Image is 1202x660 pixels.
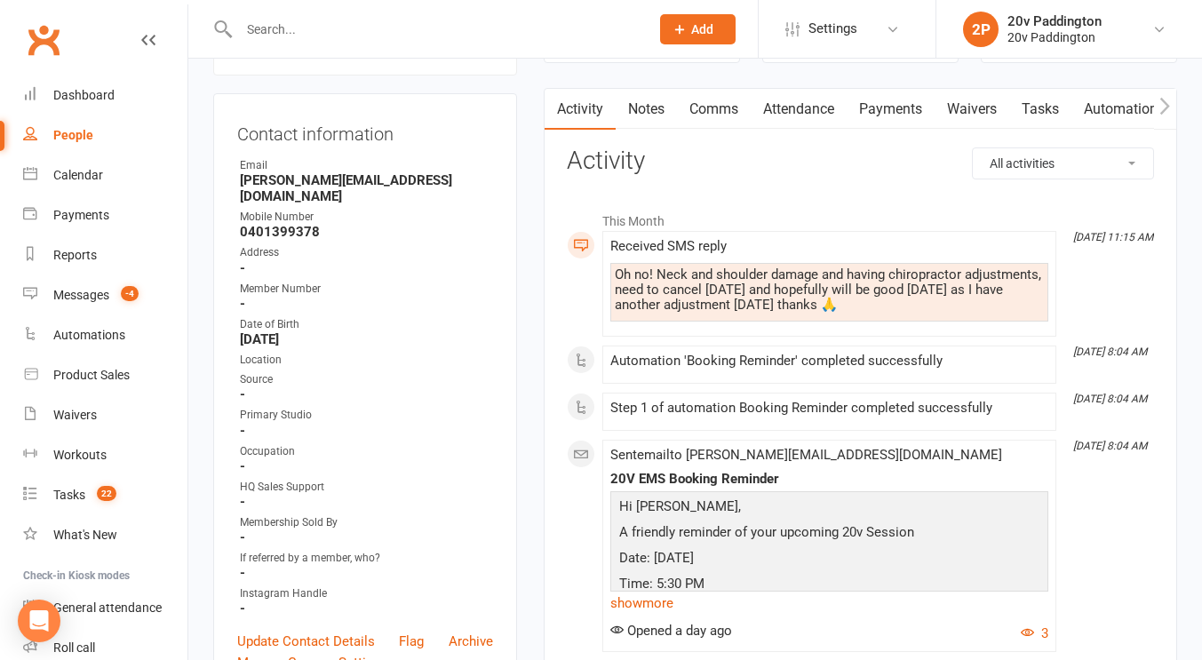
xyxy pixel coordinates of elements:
div: Messages [53,288,109,302]
a: Product Sales [23,355,187,395]
div: Step 1 of automation Booking Reminder completed successfully [610,401,1048,416]
input: Search... [234,17,637,42]
div: Oh no! Neck and shoulder damage and having chiropractor adjustments, need to cancel [DATE] and ho... [615,267,1044,313]
div: Dashboard [53,88,115,102]
div: Tasks [53,488,85,502]
a: Notes [616,89,677,130]
a: Payments [847,89,935,130]
a: Automations [1071,89,1177,130]
a: Waivers [23,395,187,435]
p: Date: [DATE] [615,547,1044,573]
strong: - [240,260,493,276]
button: Add [660,14,736,44]
h3: Contact information [237,117,493,144]
strong: - [240,423,493,439]
span: Add [691,22,713,36]
a: Payments [23,195,187,235]
strong: [PERSON_NAME][EMAIL_ADDRESS][DOMAIN_NAME] [240,172,493,204]
strong: - [240,386,493,402]
i: [DATE] 8:04 AM [1073,440,1147,452]
a: Archive [449,631,493,652]
a: Workouts [23,435,187,475]
div: Payments [53,208,109,222]
div: People [53,128,93,142]
i: [DATE] 8:04 AM [1073,393,1147,405]
div: Waivers [53,408,97,422]
strong: - [240,565,493,581]
div: Open Intercom Messenger [18,600,60,642]
div: General attendance [53,600,162,615]
div: 20V EMS Booking Reminder [610,472,1048,487]
div: Instagram Handle [240,585,493,602]
div: HQ Sales Support [240,479,493,496]
div: What's New [53,528,117,542]
div: Member Number [240,281,493,298]
p: Time: 5:30 PM [615,573,1044,599]
li: This Month [567,203,1154,231]
a: Tasks [1009,89,1071,130]
div: Received SMS reply [610,239,1048,254]
a: Comms [677,89,751,130]
h3: Activity [567,147,1154,175]
a: show more [610,591,1048,616]
a: What's New [23,515,187,555]
div: Source [240,371,493,388]
a: Clubworx [21,18,66,62]
strong: - [240,296,493,312]
div: Location [240,352,493,369]
strong: [DATE] [240,331,493,347]
a: Messages -4 [23,275,187,315]
a: People [23,115,187,155]
div: Address [240,244,493,261]
span: Opened a day ago [610,623,732,639]
a: Flag [399,631,424,652]
strong: - [240,494,493,510]
div: Calendar [53,168,103,182]
div: Email [240,157,493,174]
strong: - [240,600,493,616]
p: A friendly reminder of your upcoming 20v Session [615,521,1044,547]
div: 20v Paddington [1007,29,1102,45]
strong: - [240,529,493,545]
a: Automations [23,315,187,355]
a: Update Contact Details [237,631,375,652]
a: Attendance [751,89,847,130]
div: Workouts [53,448,107,462]
span: Settings [808,9,857,49]
span: Sent email to [PERSON_NAME][EMAIL_ADDRESS][DOMAIN_NAME] [610,447,1002,463]
div: 2P [963,12,999,47]
div: Membership Sold By [240,514,493,531]
button: 3 [1021,623,1048,644]
div: Primary Studio [240,407,493,424]
i: [DATE] 8:04 AM [1073,346,1147,358]
div: Automations [53,328,125,342]
a: Waivers [935,89,1009,130]
div: Date of Birth [240,316,493,333]
p: Hi [PERSON_NAME], [615,496,1044,521]
div: Occupation [240,443,493,460]
strong: 0401399378 [240,224,493,240]
a: Reports [23,235,187,275]
a: General attendance kiosk mode [23,588,187,628]
a: Dashboard [23,76,187,115]
span: -4 [121,286,139,301]
div: Automation 'Booking Reminder' completed successfully [610,354,1048,369]
div: 20v Paddington [1007,13,1102,29]
i: [DATE] 11:15 AM [1073,231,1153,243]
div: Product Sales [53,368,130,382]
strong: - [240,458,493,474]
div: Reports [53,248,97,262]
a: Tasks 22 [23,475,187,515]
div: Mobile Number [240,209,493,226]
a: Calendar [23,155,187,195]
div: If referred by a member, who? [240,550,493,567]
div: Roll call [53,640,95,655]
a: Activity [545,89,616,130]
span: 22 [97,486,116,501]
